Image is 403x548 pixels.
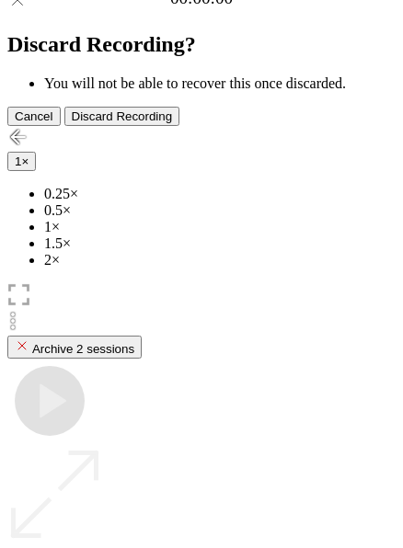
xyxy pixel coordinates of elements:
li: You will not be able to recover this once discarded. [44,75,396,92]
li: 2× [44,252,396,268]
button: Cancel [7,107,61,126]
li: 0.5× [44,202,396,219]
button: Archive 2 sessions [7,336,142,359]
button: 1× [7,152,36,171]
h2: Discard Recording? [7,32,396,57]
li: 1× [44,219,396,235]
li: 0.25× [44,186,396,202]
div: Archive 2 sessions [15,338,134,356]
li: 1.5× [44,235,396,252]
button: Discard Recording [64,107,180,126]
span: 1 [15,154,21,168]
